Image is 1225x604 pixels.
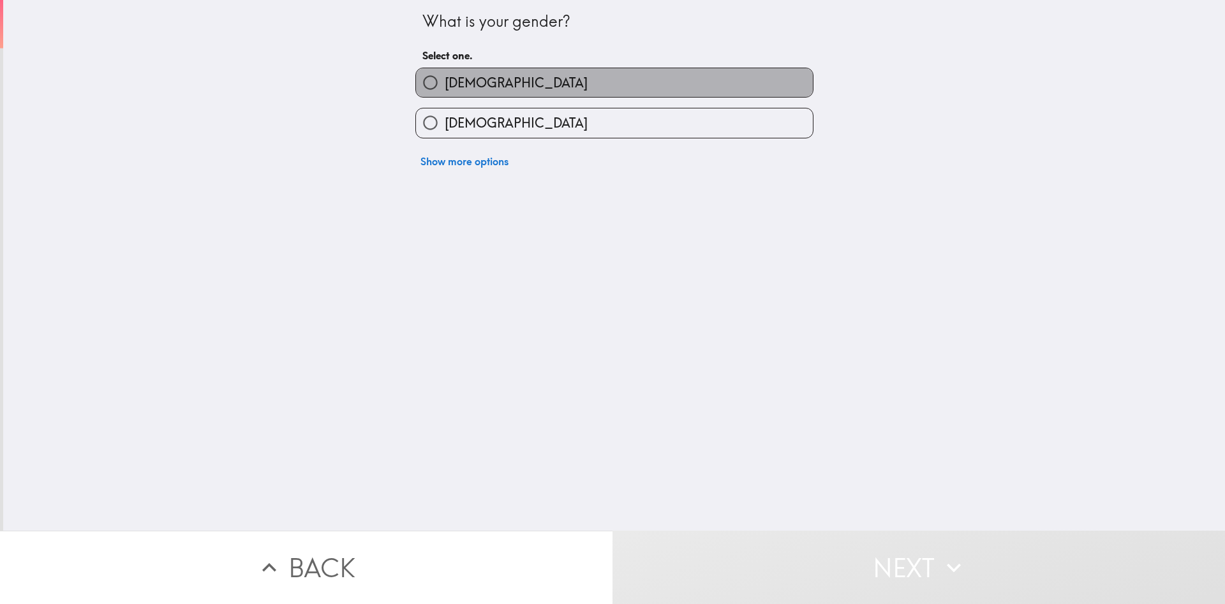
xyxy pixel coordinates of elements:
h6: Select one. [422,48,806,63]
div: What is your gender? [422,11,806,33]
button: Show more options [415,149,514,174]
span: [DEMOGRAPHIC_DATA] [445,74,588,92]
span: [DEMOGRAPHIC_DATA] [445,114,588,132]
button: [DEMOGRAPHIC_DATA] [416,68,813,97]
button: [DEMOGRAPHIC_DATA] [416,108,813,137]
button: Next [612,531,1225,604]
